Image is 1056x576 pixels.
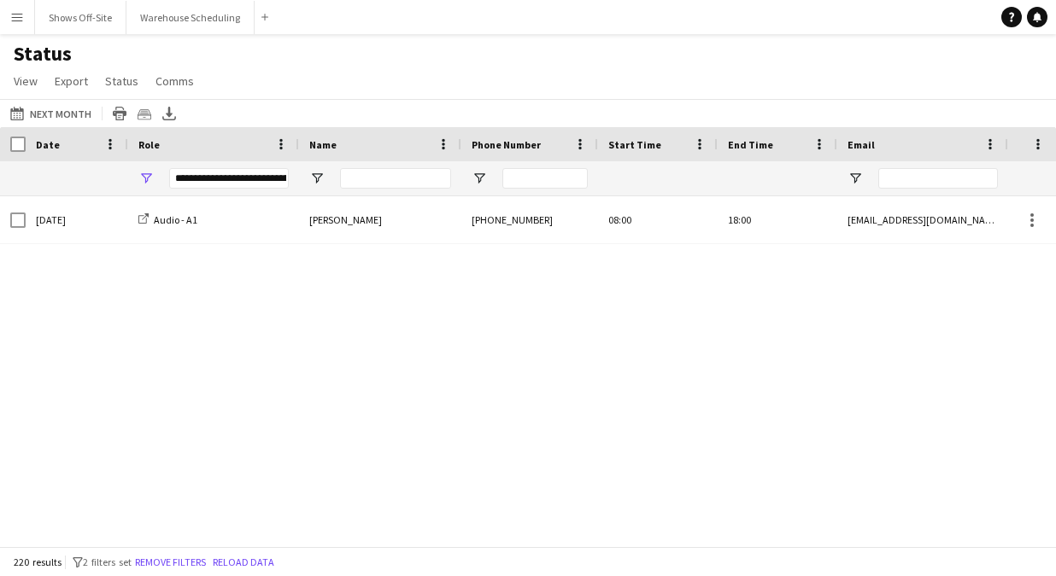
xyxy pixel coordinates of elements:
[98,70,145,92] a: Status
[309,138,337,151] span: Name
[878,168,998,189] input: Email Filter Input
[105,73,138,89] span: Status
[159,103,179,124] app-action-btn: Export XLSX
[837,196,1008,243] div: [EMAIL_ADDRESS][DOMAIN_NAME]
[132,553,209,572] button: Remove filters
[14,73,38,89] span: View
[35,1,126,34] button: Shows Off-Site
[55,73,88,89] span: Export
[309,171,325,186] button: Open Filter Menu
[598,196,718,243] div: 08:00
[109,103,130,124] app-action-btn: Print
[718,196,837,243] div: 18:00
[728,138,773,151] span: End Time
[309,213,382,226] span: [PERSON_NAME]
[138,213,197,226] a: Audio - A1
[472,138,541,151] span: Phone Number
[154,213,197,226] span: Audio - A1
[126,1,255,34] button: Warehouse Scheduling
[138,138,160,151] span: Role
[472,171,487,186] button: Open Filter Menu
[83,556,132,568] span: 2 filters set
[7,103,95,124] button: Next Month
[26,196,128,243] div: [DATE]
[134,103,155,124] app-action-btn: Crew files as ZIP
[155,73,194,89] span: Comms
[7,70,44,92] a: View
[36,138,60,151] span: Date
[340,168,451,189] input: Name Filter Input
[48,70,95,92] a: Export
[848,138,875,151] span: Email
[461,196,598,243] div: [PHONE_NUMBER]
[209,553,278,572] button: Reload data
[848,171,863,186] button: Open Filter Menu
[138,171,154,186] button: Open Filter Menu
[149,70,201,92] a: Comms
[502,168,588,189] input: Phone Number Filter Input
[608,138,661,151] span: Start Time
